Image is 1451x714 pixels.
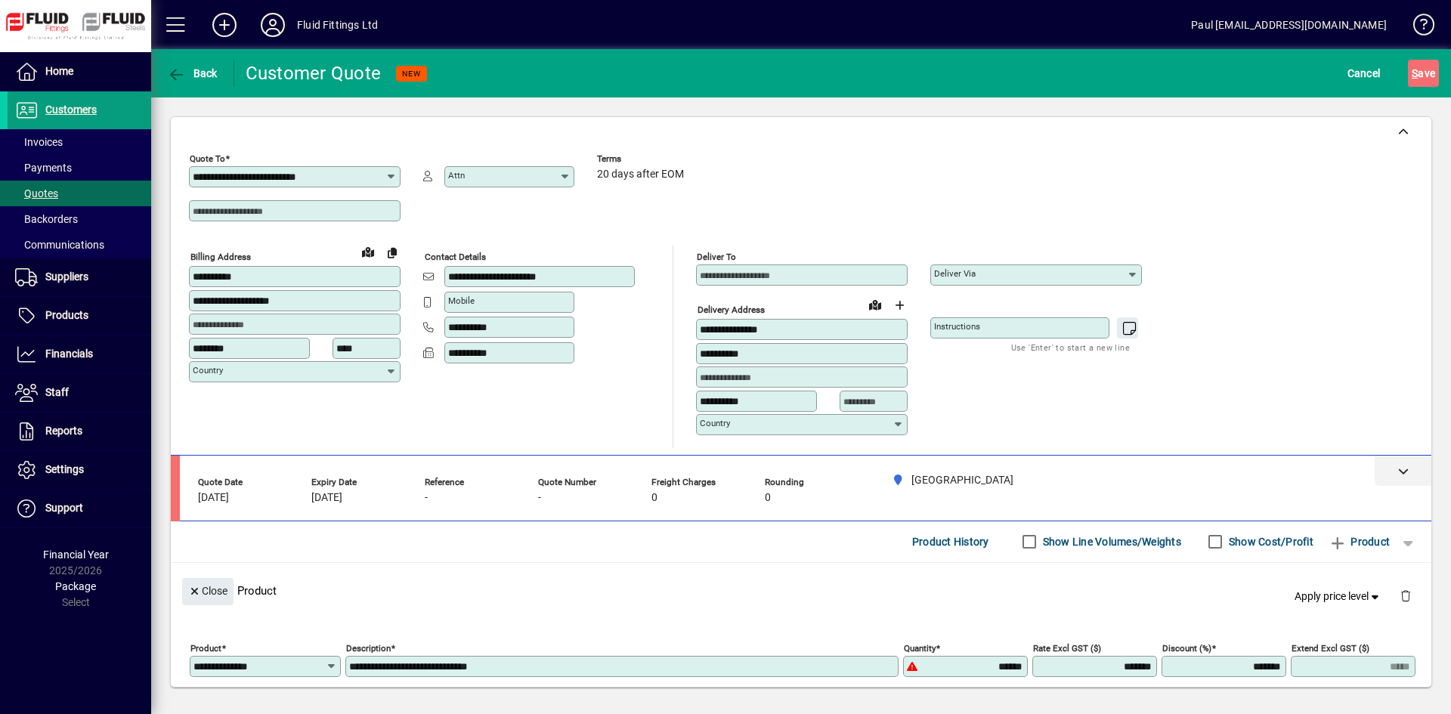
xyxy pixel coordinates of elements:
[346,642,391,653] mat-label: Description
[912,530,989,554] span: Product History
[1040,534,1181,549] label: Show Line Volumes/Weights
[246,61,382,85] div: Customer Quote
[167,67,218,79] span: Back
[200,11,249,39] button: Add
[45,348,93,360] span: Financials
[45,65,73,77] span: Home
[188,579,227,604] span: Close
[448,295,475,306] mat-label: Mobile
[1412,67,1418,79] span: S
[249,11,297,39] button: Profile
[8,297,151,335] a: Products
[8,374,151,412] a: Staff
[904,642,936,653] mat-label: Quantity
[700,418,730,428] mat-label: Country
[8,490,151,527] a: Support
[1388,578,1424,614] button: Delete
[863,292,887,317] a: View on map
[1412,61,1435,85] span: ave
[178,584,237,598] app-page-header-button: Close
[45,502,83,514] span: Support
[1329,530,1390,554] span: Product
[163,60,221,87] button: Back
[311,492,342,504] span: [DATE]
[448,170,465,181] mat-label: Attn
[8,155,151,181] a: Payments
[1402,3,1432,52] a: Knowledge Base
[8,335,151,373] a: Financials
[15,187,58,199] span: Quotes
[1162,642,1211,653] mat-label: Discount (%)
[1388,589,1424,602] app-page-header-button: Delete
[402,69,421,79] span: NEW
[8,129,151,155] a: Invoices
[15,136,63,148] span: Invoices
[8,206,151,232] a: Backorders
[1321,528,1397,555] button: Product
[45,425,82,437] span: Reports
[15,162,72,174] span: Payments
[1347,61,1381,85] span: Cancel
[597,154,688,164] span: Terms
[171,563,1431,618] div: Product
[198,492,229,504] span: [DATE]
[15,213,78,225] span: Backorders
[8,181,151,206] a: Quotes
[8,53,151,91] a: Home
[45,270,88,283] span: Suppliers
[1408,60,1439,87] button: Save
[1226,534,1313,549] label: Show Cost/Profit
[8,232,151,258] a: Communications
[182,578,234,605] button: Close
[15,239,104,251] span: Communications
[1295,589,1382,604] span: Apply price level
[43,549,109,561] span: Financial Year
[538,492,541,504] span: -
[934,321,980,332] mat-label: Instructions
[190,642,221,653] mat-label: Product
[1191,13,1387,37] div: Paul [EMAIL_ADDRESS][DOMAIN_NAME]
[425,492,428,504] span: -
[1033,642,1101,653] mat-label: Rate excl GST ($)
[765,492,771,504] span: 0
[1292,642,1369,653] mat-label: Extend excl GST ($)
[8,258,151,296] a: Suppliers
[55,580,96,592] span: Package
[887,293,911,317] button: Choose address
[190,153,225,164] mat-label: Quote To
[1011,338,1130,356] mat-hint: Use 'Enter' to start a new line
[193,365,223,376] mat-label: Country
[45,104,97,116] span: Customers
[45,463,84,475] span: Settings
[380,240,404,264] button: Copy to Delivery address
[1344,60,1384,87] button: Cancel
[597,168,684,181] span: 20 days after EOM
[906,528,995,555] button: Product History
[1289,583,1388,610] button: Apply price level
[8,413,151,450] a: Reports
[356,240,380,264] a: View on map
[151,60,234,87] app-page-header-button: Back
[8,451,151,489] a: Settings
[651,492,657,504] span: 0
[45,309,88,321] span: Products
[297,13,378,37] div: Fluid Fittings Ltd
[697,252,736,262] mat-label: Deliver To
[45,386,69,398] span: Staff
[934,268,976,279] mat-label: Deliver via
